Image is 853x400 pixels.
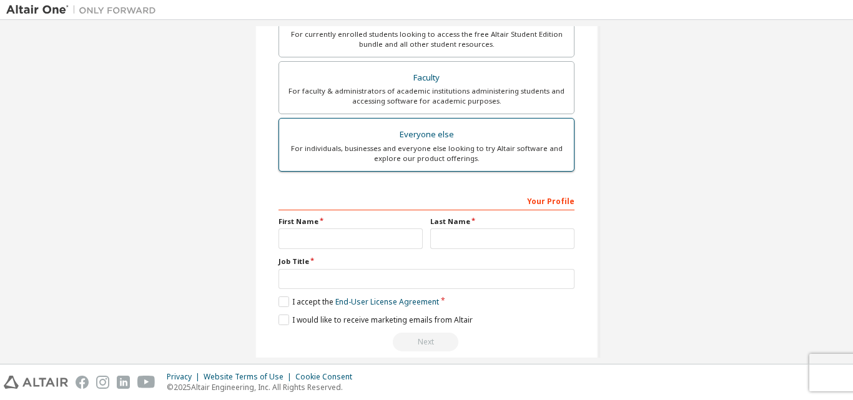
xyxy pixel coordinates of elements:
img: Altair One [6,4,162,16]
div: For faculty & administrators of academic institutions administering students and accessing softwa... [287,86,566,106]
img: linkedin.svg [117,376,130,389]
div: For currently enrolled students looking to access the free Altair Student Edition bundle and all ... [287,29,566,49]
label: I would like to receive marketing emails from Altair [279,315,473,325]
label: Last Name [430,217,574,227]
img: youtube.svg [137,376,155,389]
label: First Name [279,217,423,227]
div: Cookie Consent [295,372,360,382]
label: Job Title [279,256,574,266]
img: altair_logo.svg [4,376,68,389]
div: Read and acccept EULA to continue [279,333,574,351]
label: I accept the [279,296,439,307]
div: Privacy [167,372,204,382]
div: Everyone else [287,126,566,144]
a: End-User License Agreement [335,296,439,307]
div: Website Terms of Use [204,372,295,382]
div: For individuals, businesses and everyone else looking to try Altair software and explore our prod... [287,144,566,163]
img: facebook.svg [76,376,89,389]
img: instagram.svg [96,376,109,389]
div: Faculty [287,69,566,87]
p: © 2025 Altair Engineering, Inc. All Rights Reserved. [167,382,360,393]
div: Your Profile [279,190,574,210]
